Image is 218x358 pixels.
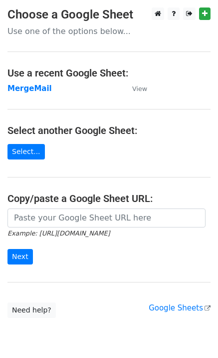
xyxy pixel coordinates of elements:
small: View [132,85,147,92]
a: Need help? [7,302,56,318]
a: View [122,84,147,93]
h4: Copy/paste a Google Sheet URL: [7,192,211,204]
h4: Select another Google Sheet: [7,124,211,136]
a: Select... [7,144,45,159]
iframe: Chat Widget [168,310,218,358]
h3: Choose a Google Sheet [7,7,211,22]
input: Paste your Google Sheet URL here [7,208,206,227]
input: Next [7,249,33,264]
a: Google Sheets [149,303,211,312]
a: MergeMail [7,84,52,93]
small: Example: [URL][DOMAIN_NAME] [7,229,110,237]
p: Use one of the options below... [7,26,211,36]
h4: Use a recent Google Sheet: [7,67,211,79]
